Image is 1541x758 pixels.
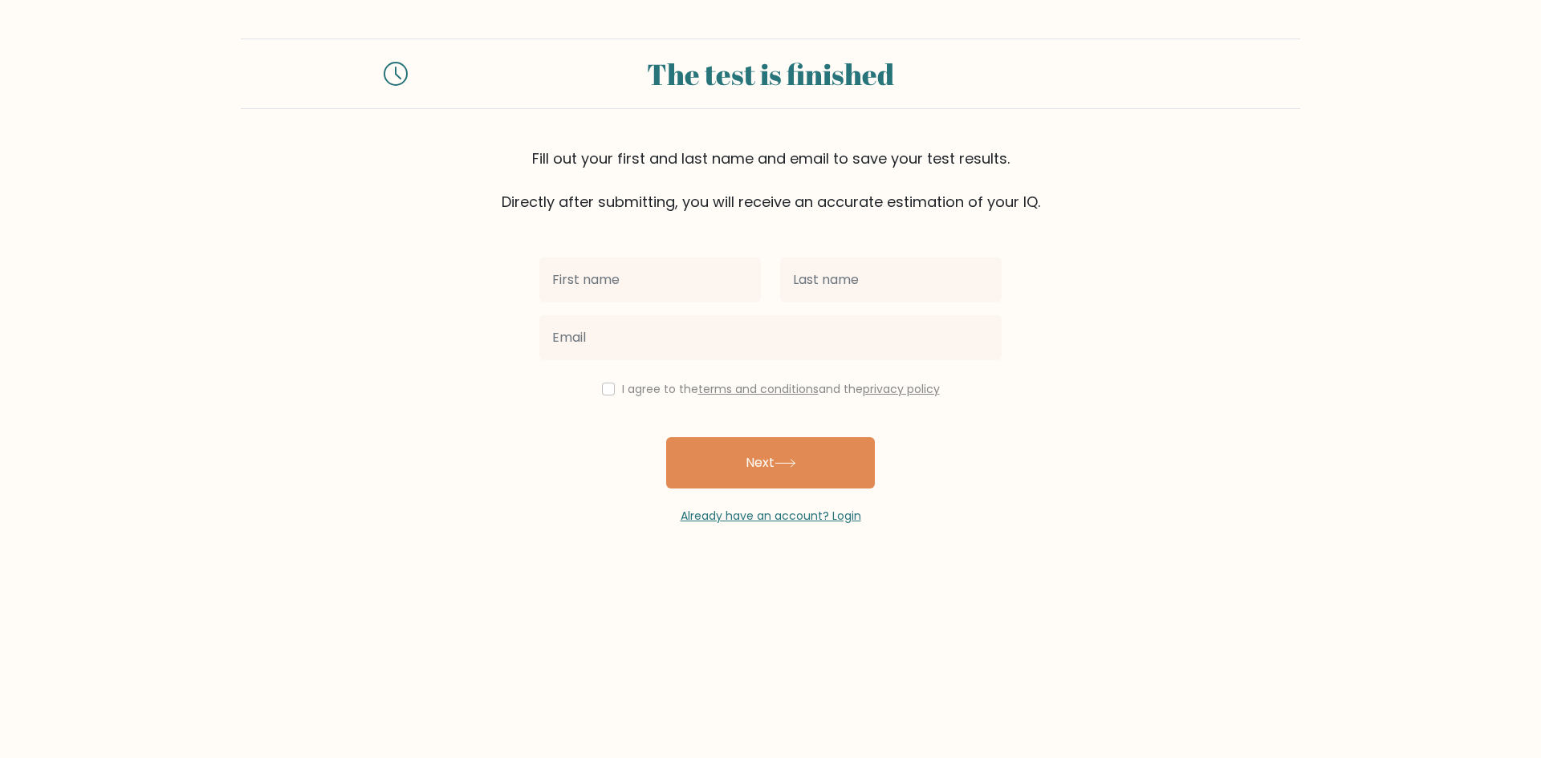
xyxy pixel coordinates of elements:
label: I agree to the and the [622,381,940,397]
input: Email [539,315,1002,360]
input: Last name [780,257,1002,302]
a: terms and conditions [698,381,819,397]
button: Next [666,437,875,488]
a: privacy policy [863,381,940,397]
div: The test is finished [427,52,1114,95]
div: Fill out your first and last name and email to save your test results. Directly after submitting,... [241,148,1300,213]
a: Already have an account? Login [681,508,861,524]
input: First name [539,257,761,302]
